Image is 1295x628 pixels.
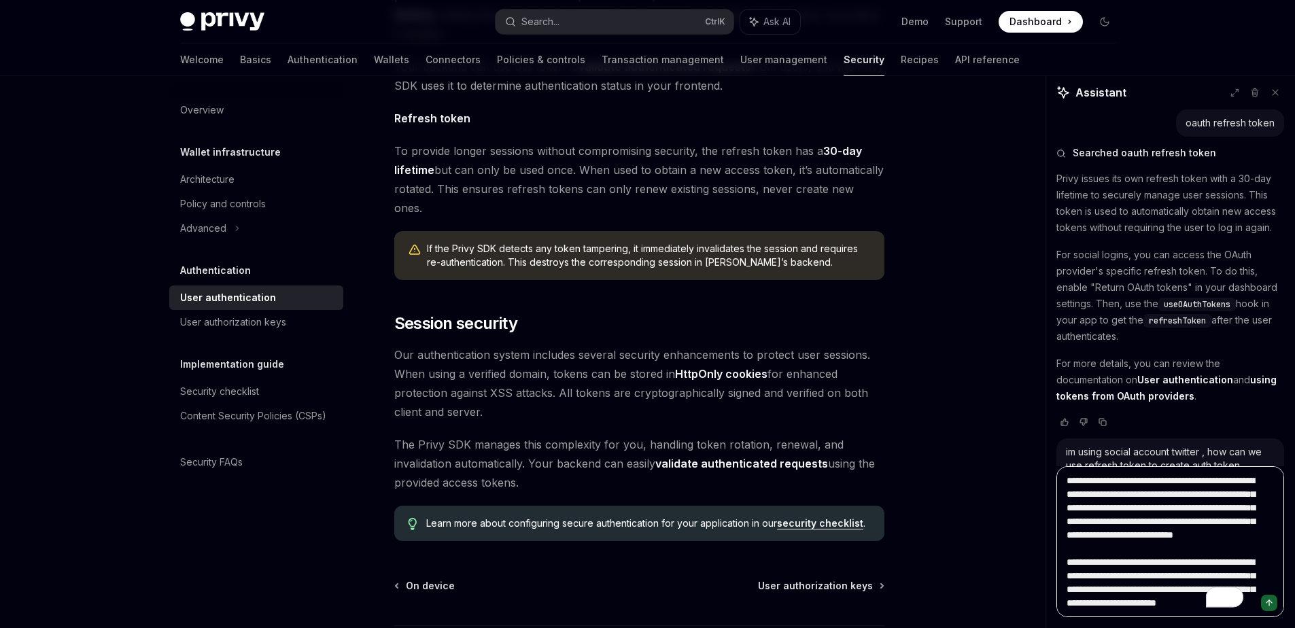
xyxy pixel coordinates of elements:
svg: Warning [408,243,421,257]
span: Your backend can use this token to from users, and the Privy SDK uses it to determine authenticat... [394,57,884,95]
a: Security FAQs [169,450,343,474]
a: User authentication [1137,374,1233,386]
a: Overview [169,98,343,122]
a: Authentication [288,43,358,76]
div: Content Security Policies (CSPs) [180,408,326,424]
span: Session security [394,313,517,334]
button: Searched oauth refresh token [1056,146,1284,160]
span: Learn more about configuring secure authentication for your application in our . [426,517,870,530]
div: Architecture [180,171,235,188]
strong: HttpOnly cookies [675,367,767,381]
a: User authorization keys [758,579,883,593]
svg: Tip [408,518,417,530]
h5: Wallet infrastructure [180,144,281,160]
a: On device [396,579,455,593]
div: Search... [521,14,559,30]
span: Assistant [1075,84,1126,101]
span: refreshToken [1149,315,1206,326]
a: Support [945,15,982,29]
p: For social logins, you can access the OAuth provider's specific refresh token. To do this, enable... [1056,247,1284,345]
textarea: To enrich screen reader interactions, please activate Accessibility in Grammarly extension settings [1056,466,1284,617]
a: Recipes [901,43,939,76]
h5: Implementation guide [180,356,284,372]
a: security checklist [777,517,863,529]
h5: Authentication [180,262,251,279]
strong: 30-day lifetime [394,144,862,177]
a: Connectors [426,43,481,76]
div: User authorization keys [180,314,286,330]
a: Dashboard [999,11,1083,33]
img: dark logo [180,12,264,31]
div: User authentication [180,290,276,306]
a: Welcome [180,43,224,76]
div: Overview [180,102,224,118]
span: User authorization keys [758,579,873,593]
a: Wallets [374,43,409,76]
button: Search...CtrlK [496,10,733,34]
span: Ask AI [763,15,791,29]
button: Toggle dark mode [1094,11,1116,33]
button: Send message [1261,595,1277,611]
span: Searched oauth refresh token [1073,146,1216,160]
a: Policy and controls [169,192,343,216]
a: Architecture [169,167,343,192]
a: Security checklist [169,379,343,404]
span: To provide longer sessions without compromising security, the refresh token has a but can only be... [394,141,884,217]
a: Basics [240,43,271,76]
p: Privy issues its own refresh token with a 30-day lifetime to securely manage user sessions. This ... [1056,171,1284,236]
span: Dashboard [1009,15,1062,29]
strong: Refresh token [394,111,470,125]
span: Ctrl K [705,16,725,27]
a: User authentication [169,285,343,310]
a: Transaction management [602,43,724,76]
span: If the Privy SDK detects any token tampering, it immediately invalidates the session and requires... [427,242,871,269]
div: Advanced [180,220,226,237]
a: User management [740,43,827,76]
span: The Privy SDK manages this complexity for you, handling token rotation, renewal, and invalidation... [394,435,884,492]
a: using tokens from OAuth providers [1056,374,1277,402]
div: Policy and controls [180,196,266,212]
span: On device [406,579,455,593]
a: Security [844,43,884,76]
a: User authorization keys [169,310,343,334]
button: Ask AI [740,10,800,34]
div: oauth refresh token [1186,116,1275,130]
div: Security checklist [180,383,259,400]
p: For more details, you can review the documentation on and . [1056,355,1284,404]
div: im using social account twitter , how can we use refresh token to create auth token [1066,445,1275,472]
span: useOAuthTokens [1164,299,1230,310]
span: Our authentication system includes several security enhancements to protect user sessions. When u... [394,345,884,421]
a: Policies & controls [497,43,585,76]
div: Security FAQs [180,454,243,470]
a: Content Security Policies (CSPs) [169,404,343,428]
a: validate authenticated requests [655,457,828,471]
a: API reference [955,43,1020,76]
a: Demo [901,15,929,29]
